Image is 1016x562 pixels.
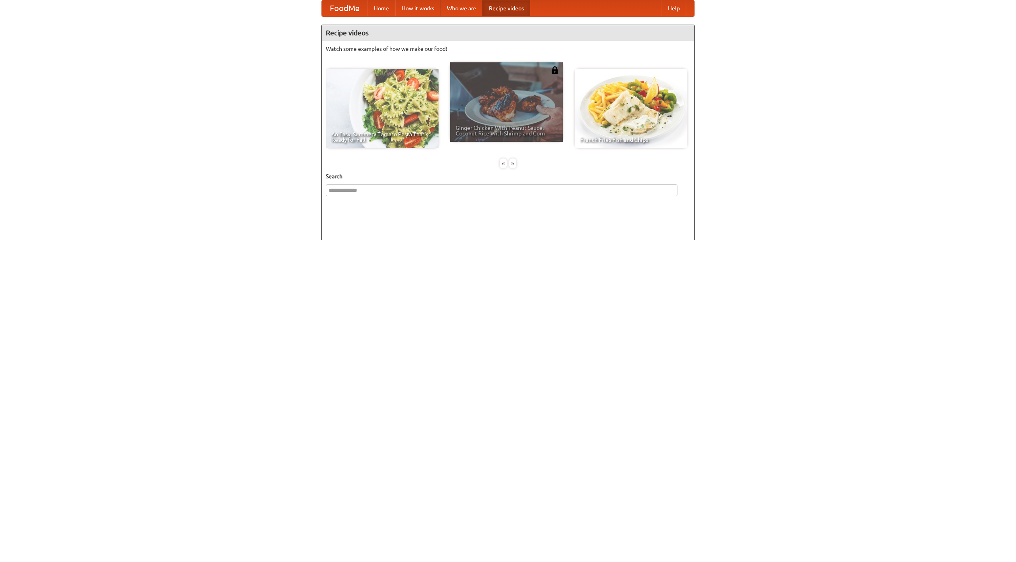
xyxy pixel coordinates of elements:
[509,158,516,168] div: »
[331,131,433,143] span: An Easy, Summery Tomato Pasta That's Ready for Fall
[326,45,690,53] p: Watch some examples of how we make our food!
[368,0,395,16] a: Home
[500,158,507,168] div: «
[322,0,368,16] a: FoodMe
[551,66,559,74] img: 483408.png
[575,69,687,148] a: French Fries Fish and Chips
[580,137,682,143] span: French Fries Fish and Chips
[662,0,686,16] a: Help
[483,0,530,16] a: Recipe videos
[322,25,694,41] h4: Recipe videos
[326,172,690,180] h5: Search
[441,0,483,16] a: Who we are
[326,69,439,148] a: An Easy, Summery Tomato Pasta That's Ready for Fall
[395,0,441,16] a: How it works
